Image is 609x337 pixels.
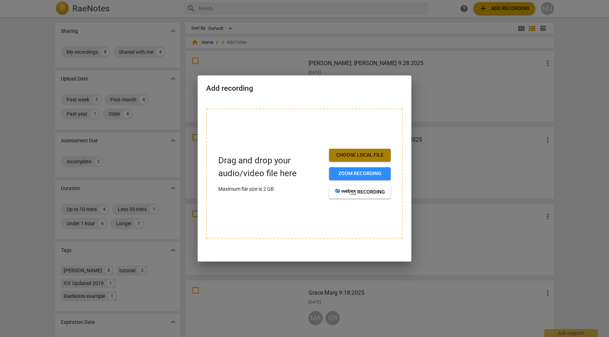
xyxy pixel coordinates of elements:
button: Zoom recording [329,167,391,180]
span: Zoom recording [335,170,385,177]
p: Drag and drop your audio/video file here [218,154,323,179]
h2: Add recording [206,84,403,93]
span: recording [335,189,385,196]
button: Choose local file [329,149,391,162]
span: Choose local file [335,152,385,159]
button: recording [329,186,391,199]
p: Maximum file size is 2 GB [218,185,323,193]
